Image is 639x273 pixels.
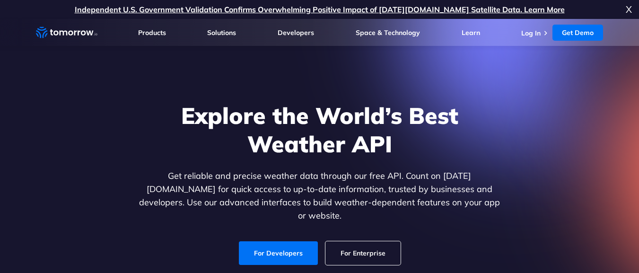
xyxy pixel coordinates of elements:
a: Learn [462,28,480,37]
a: Home link [36,26,97,40]
a: For Developers [239,241,318,265]
a: Products [138,28,166,37]
a: For Enterprise [325,241,401,265]
a: Developers [278,28,314,37]
a: Space & Technology [356,28,420,37]
a: Solutions [207,28,236,37]
a: Get Demo [552,25,603,41]
a: Log In [521,29,541,37]
h1: Explore the World’s Best Weather API [137,101,502,158]
p: Get reliable and precise weather data through our free API. Count on [DATE][DOMAIN_NAME] for quic... [137,169,502,222]
a: Independent U.S. Government Validation Confirms Overwhelming Positive Impact of [DATE][DOMAIN_NAM... [75,5,565,14]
